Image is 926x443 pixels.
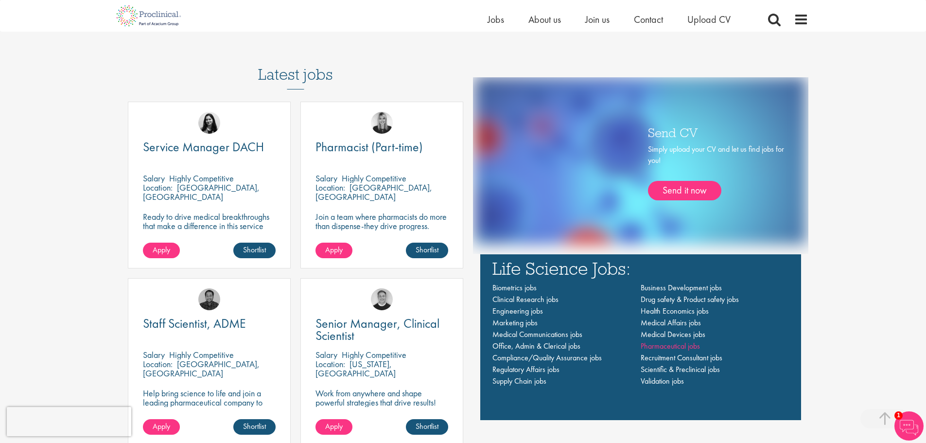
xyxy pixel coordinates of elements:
[143,139,264,155] span: Service Manager DACH
[648,126,784,139] h3: Send CV
[641,329,705,339] a: Medical Devices jobs
[492,341,580,351] a: Office, Admin & Clerical jobs
[325,421,343,431] span: Apply
[143,419,180,435] a: Apply
[169,173,234,184] p: Highly Competitive
[315,358,345,370] span: Location:
[406,419,448,435] a: Shortlist
[894,411,903,420] span: 1
[143,389,276,435] p: Help bring science to life and join a leading pharmaceutical company to play a key role in delive...
[315,318,448,342] a: Senior Manager, Clinical Scientist
[648,181,721,200] a: Send it now
[492,329,582,339] a: Medical Communications jobs
[492,259,789,277] h3: Life Science Jobs:
[475,77,806,244] img: one
[315,315,439,344] span: Senior Manager, Clinical Scientist
[641,353,722,363] a: Recruitment Consultant jobs
[371,288,393,310] img: Bo Forsen
[488,13,504,26] a: Jobs
[492,306,543,316] a: Engineering jobs
[315,389,448,425] p: Work from anywhere and shape powerful strategies that drive results! Enjoy the freedom of remote ...
[143,173,165,184] span: Salary
[7,407,131,436] iframe: reCAPTCHA
[315,243,352,258] a: Apply
[371,112,393,134] img: Janelle Jones
[233,419,276,435] a: Shortlist
[143,358,260,379] p: [GEOGRAPHIC_DATA], [GEOGRAPHIC_DATA]
[342,173,406,184] p: Highly Competitive
[143,349,165,360] span: Salary
[315,419,352,435] a: Apply
[143,182,173,193] span: Location:
[143,182,260,202] p: [GEOGRAPHIC_DATA], [GEOGRAPHIC_DATA]
[641,376,684,386] a: Validation jobs
[315,182,432,202] p: [GEOGRAPHIC_DATA], [GEOGRAPHIC_DATA]
[492,282,789,387] nav: Main navigation
[641,341,700,351] a: Pharmaceutical jobs
[641,364,720,374] a: Scientific & Preclinical jobs
[406,243,448,258] a: Shortlist
[492,318,538,328] a: Marketing jobs
[153,421,170,431] span: Apply
[492,376,546,386] a: Supply Chain jobs
[492,353,602,363] a: Compliance/Quality Assurance jobs
[143,358,173,370] span: Location:
[648,144,784,200] div: Simply upload your CV and let us find jobs for you!
[315,182,345,193] span: Location:
[315,349,337,360] span: Salary
[585,13,610,26] a: Join us
[641,294,739,304] a: Drug safety & Product safety jobs
[641,283,722,293] a: Business Development jobs
[492,294,559,304] a: Clinical Research jobs
[641,306,709,316] a: Health Economics jobs
[153,245,170,255] span: Apply
[143,243,180,258] a: Apply
[315,358,396,379] p: [US_STATE], [GEOGRAPHIC_DATA]
[258,42,333,89] h3: Latest jobs
[634,13,663,26] a: Contact
[143,212,276,240] p: Ready to drive medical breakthroughs that make a difference in this service manager position?
[143,141,276,153] a: Service Manager DACH
[342,349,406,360] p: Highly Competitive
[492,283,537,293] a: Biometrics jobs
[528,13,561,26] a: About us
[198,288,220,310] img: Mike Raletz
[315,212,448,230] p: Join a team where pharmacists do more than dispense-they drive progress.
[641,318,701,328] a: Medical Affairs jobs
[315,139,423,155] span: Pharmacist (Part-time)
[315,141,448,153] a: Pharmacist (Part-time)
[325,245,343,255] span: Apply
[233,243,276,258] a: Shortlist
[198,112,220,134] img: Indre Stankeviciute
[143,318,276,330] a: Staff Scientist, ADME
[492,364,559,374] a: Regulatory Affairs jobs
[315,173,337,184] span: Salary
[894,411,924,441] img: Chatbot
[687,13,731,26] span: Upload CV
[143,315,246,332] span: Staff Scientist, ADME
[169,349,234,360] p: Highly Competitive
